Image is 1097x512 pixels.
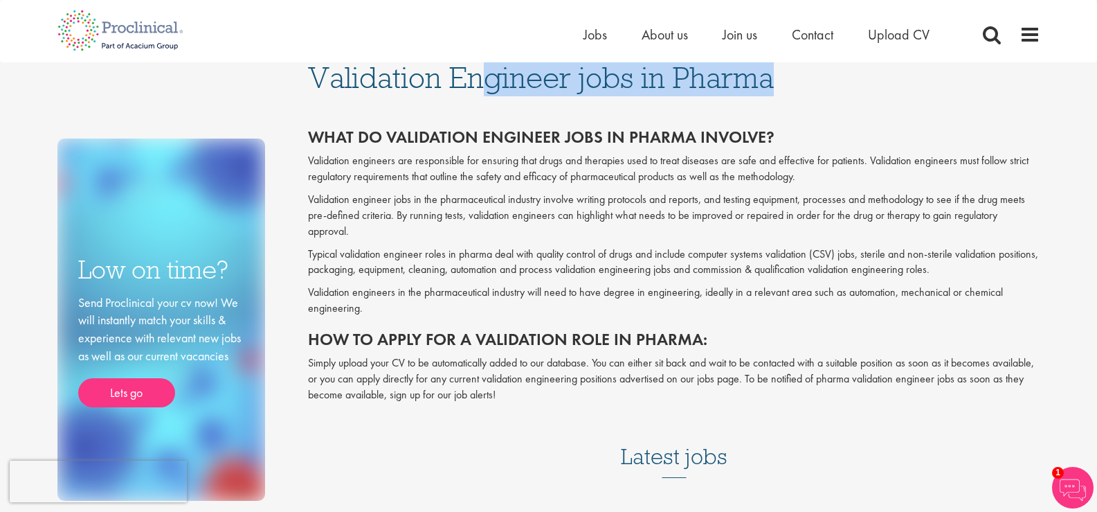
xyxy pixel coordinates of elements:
span: Validation Engineer jobs in Pharma [308,59,774,96]
h3: Latest jobs [621,410,727,478]
div: Send Proclinical your cv now! We will instantly match your skills & experience with relevant new ... [78,294,244,408]
p: Validation engineers in the pharmaceutical industry will need to have degree in engineering, idea... [308,285,1040,317]
h2: How to apply for a validation role in pharma: [308,330,1040,348]
a: Jobs [583,26,607,44]
a: Upload CV [868,26,930,44]
p: Validation engineer jobs in the pharmaceutical industry involve writing protocols and reports, an... [308,192,1040,240]
h2: What do validation engineer jobs in pharma involve? [308,128,1040,146]
a: About us [642,26,688,44]
a: Lets go [78,378,175,407]
img: Chatbot [1052,467,1094,509]
a: Join us [723,26,757,44]
a: Contact [792,26,833,44]
h3: Low on time? [78,256,244,283]
p: Simply upload your CV to be automatically added to our database. You can either sit back and wait... [308,355,1040,403]
span: 1 [1052,467,1064,479]
iframe: reCAPTCHA [10,461,187,502]
p: Validation engineers are responsible for ensuring that drugs and therapies used to treat diseases... [308,153,1040,185]
p: Typical validation engineer roles in pharma deal with quality control of drugs and include comput... [308,247,1040,279]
